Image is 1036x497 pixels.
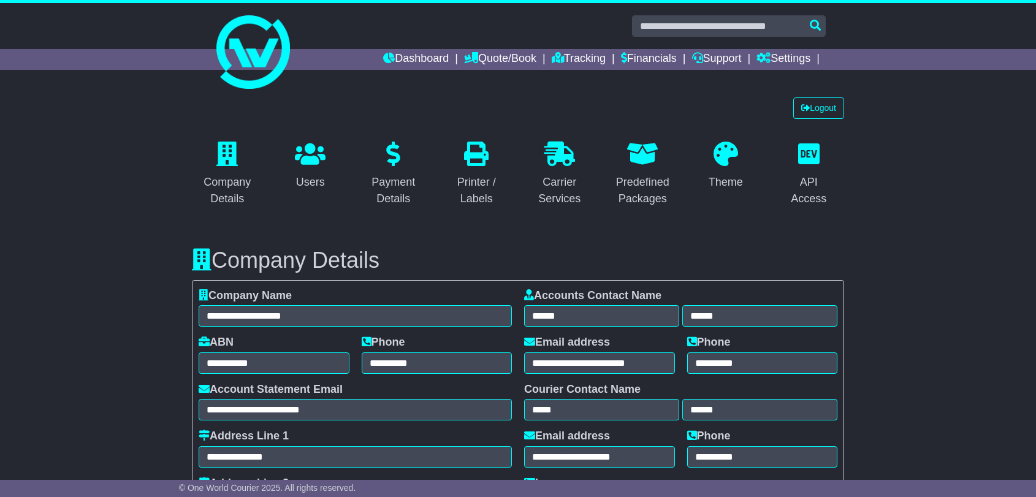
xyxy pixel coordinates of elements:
[774,137,845,211] a: API Access
[295,174,326,191] div: Users
[199,289,292,303] label: Company Name
[687,430,731,443] label: Phone
[552,49,606,70] a: Tracking
[358,137,429,211] a: Payment Details
[782,174,837,207] div: API Access
[524,336,610,349] label: Email address
[362,336,405,349] label: Phone
[687,336,731,349] label: Phone
[524,477,562,490] label: Logo
[692,49,742,70] a: Support
[441,137,512,211] a: Printer / Labels
[366,174,421,207] div: Payment Details
[532,174,587,207] div: Carrier Services
[524,289,661,303] label: Accounts Contact Name
[199,336,234,349] label: ABN
[524,383,641,396] label: Courier Contact Name
[199,430,289,443] label: Address Line 1
[383,49,449,70] a: Dashboard
[756,49,810,70] a: Settings
[449,174,505,207] div: Printer / Labels
[199,477,289,490] label: Address Line 2
[192,248,844,273] h3: Company Details
[192,137,263,211] a: Company Details
[524,430,610,443] label: Email address
[200,174,255,207] div: Company Details
[464,49,536,70] a: Quote/Book
[524,137,595,211] a: Carrier Services
[621,49,677,70] a: Financials
[615,174,671,207] div: Predefined Packages
[793,97,844,119] a: Logout
[199,383,343,396] label: Account Statement Email
[709,174,743,191] div: Theme
[701,137,751,195] a: Theme
[608,137,679,211] a: Predefined Packages
[287,137,333,195] a: Users
[179,483,356,493] span: © One World Courier 2025. All rights reserved.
